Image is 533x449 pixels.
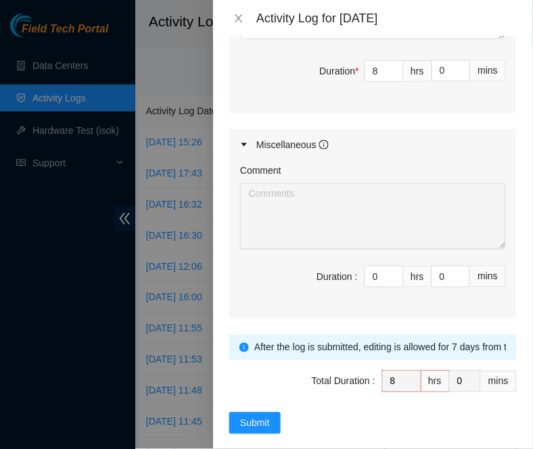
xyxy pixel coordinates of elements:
[404,60,432,82] div: hrs
[240,416,270,431] span: Submit
[233,13,244,24] span: close
[256,137,329,152] div: Miscellaneous
[470,266,506,287] div: mins
[229,129,517,160] div: Miscellaneous info-circle
[421,371,450,392] div: hrs
[481,371,517,392] div: mins
[240,183,506,250] textarea: Comment
[312,374,375,389] div: Total Duration :
[240,141,248,149] span: caret-right
[229,412,281,434] button: Submit
[239,343,249,352] span: info-circle
[470,60,506,82] div: mins
[404,266,432,287] div: hrs
[229,12,248,25] button: Close
[320,64,359,78] div: Duration
[256,11,517,26] div: Activity Log for [DATE]
[240,163,281,178] label: Comment
[319,140,329,149] span: info-circle
[317,269,358,284] div: Duration :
